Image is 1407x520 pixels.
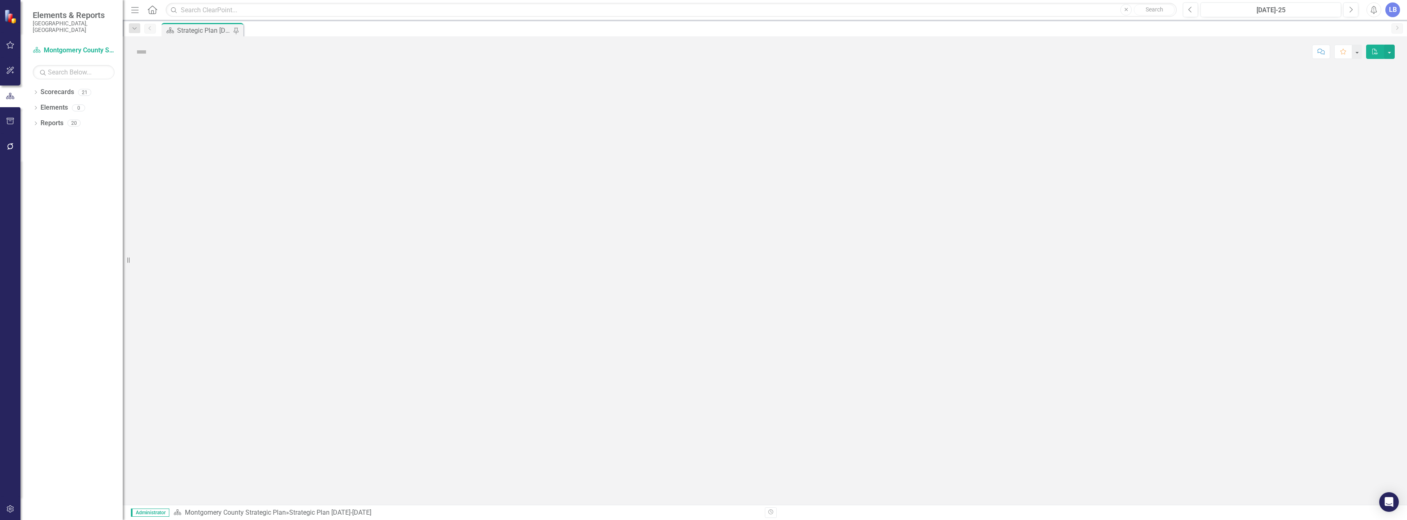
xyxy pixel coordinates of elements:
span: Elements & Reports [33,10,115,20]
a: Montgomery County Strategic Plan [33,46,115,55]
div: [DATE]-25 [1203,5,1338,15]
a: Montgomery County Strategic Plan [185,509,286,516]
button: LB [1385,2,1400,17]
span: Administrator [131,509,169,517]
div: 20 [67,120,81,127]
a: Elements [40,103,68,113]
div: Strategic Plan [DATE]-[DATE] [289,509,371,516]
small: [GEOGRAPHIC_DATA], [GEOGRAPHIC_DATA] [33,20,115,34]
button: Search [1134,4,1175,16]
img: ClearPoint Strategy [4,9,18,24]
div: 21 [78,89,91,96]
img: Not Defined [135,45,148,59]
button: [DATE]-25 [1200,2,1341,17]
div: » [173,508,759,518]
a: Reports [40,119,63,128]
input: Search Below... [33,65,115,79]
div: Strategic Plan [DATE]-[DATE] [177,25,231,36]
span: Search [1146,6,1163,13]
a: Scorecards [40,88,74,97]
div: Open Intercom Messenger [1379,492,1399,512]
input: Search ClearPoint... [166,3,1177,17]
div: 0 [72,104,85,111]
